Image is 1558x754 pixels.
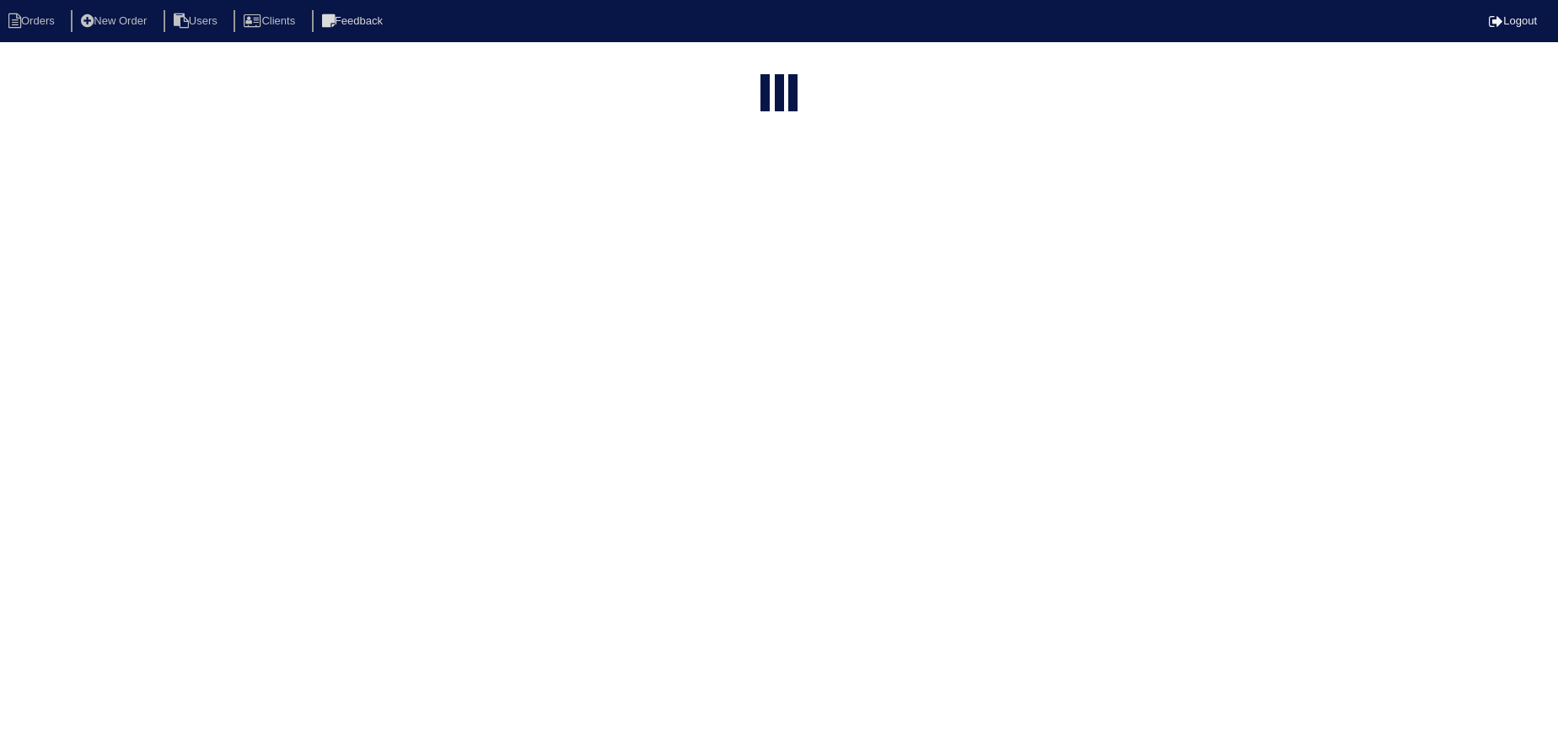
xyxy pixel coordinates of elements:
li: Clients [234,10,309,33]
a: Users [164,14,231,27]
a: New Order [71,14,160,27]
a: Clients [234,14,309,27]
div: loading... [775,74,784,120]
li: Users [164,10,231,33]
li: Feedback [312,10,396,33]
li: New Order [71,10,160,33]
a: Logout [1489,14,1537,27]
